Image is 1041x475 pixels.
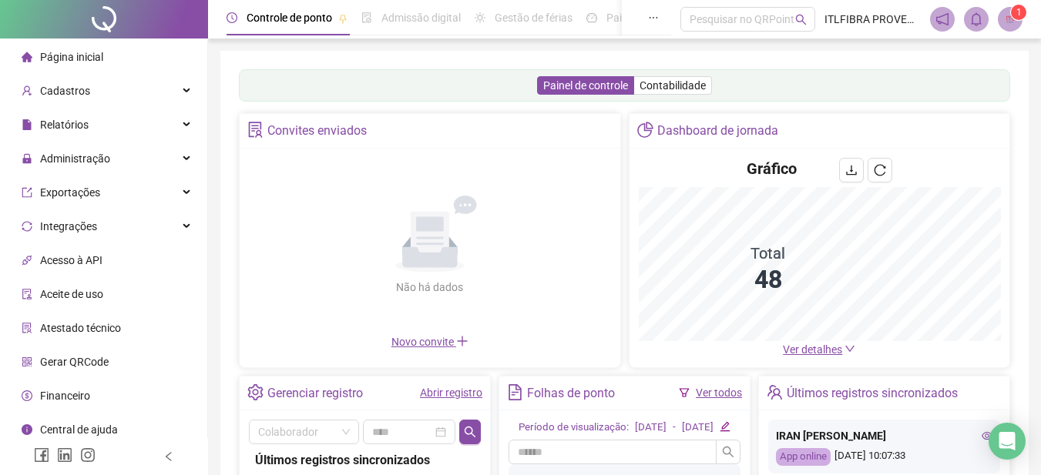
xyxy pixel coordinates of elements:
[40,322,121,334] span: Atestado técnico
[40,85,90,97] span: Cadastros
[40,288,103,300] span: Aceite de uso
[586,12,597,23] span: dashboard
[359,279,501,296] div: Não há dados
[874,164,886,176] span: reload
[40,220,97,232] span: Integrações
[22,119,32,130] span: file
[776,448,992,466] div: [DATE] 10:07:33
[935,12,949,26] span: notification
[247,384,264,400] span: setting
[338,14,348,23] span: pushpin
[982,430,992,441] span: eye
[22,424,32,435] span: info-circle
[22,323,32,333] span: solution
[657,118,778,144] div: Dashboard de jornada
[747,158,797,179] h4: Gráfico
[22,255,32,266] span: api
[519,420,629,436] div: Período de visualização:
[22,187,32,198] span: export
[40,51,103,63] span: Página inicial
[40,423,118,436] span: Central de ajuda
[776,427,992,444] div: IRAN [PERSON_NAME]
[163,451,174,462] span: left
[999,8,1022,31] img: 38576
[22,52,32,62] span: home
[40,390,90,402] span: Financeiro
[783,343,855,356] a: Ver detalhes down
[845,164,858,176] span: download
[34,447,49,463] span: facebook
[22,153,32,164] span: lock
[456,335,468,347] span: plus
[720,421,730,431] span: edit
[40,254,102,266] span: Acesso à API
[420,386,482,399] a: Abrir registro
[787,380,958,406] div: Últimos registros sincronizados
[361,12,372,23] span: file-done
[57,447,72,463] span: linkedin
[267,118,367,144] div: Convites enviados
[696,386,742,399] a: Ver todos
[227,12,237,23] span: clock-circle
[22,390,32,401] span: dollar
[606,12,667,24] span: Painel do DP
[543,79,628,92] span: Painel de controle
[381,12,461,24] span: Admissão digital
[40,356,109,368] span: Gerar QRCode
[776,448,831,466] div: App online
[640,79,706,92] span: Contabilidade
[464,426,476,438] span: search
[845,343,855,354] span: down
[391,336,468,348] span: Novo convite
[824,11,921,28] span: ITLFIBRA PROVEDOR DE INTERNET
[475,12,485,23] span: sun
[22,289,32,299] span: audit
[767,384,783,400] span: team
[267,380,363,406] div: Gerenciar registro
[1016,7,1022,18] span: 1
[648,12,659,23] span: ellipsis
[247,122,264,138] span: solution
[527,380,615,406] div: Folhas de ponto
[22,221,32,232] span: sync
[495,12,573,24] span: Gestão de férias
[22,356,32,367] span: qrcode
[679,387,690,398] span: filter
[989,423,1026,460] div: Open Intercom Messenger
[22,85,32,96] span: user-add
[635,420,667,436] div: [DATE]
[247,12,332,24] span: Controle de ponto
[40,119,89,131] span: Relatórios
[783,343,842,356] span: Ver detalhes
[507,384,523,400] span: file-text
[682,420,714,436] div: [DATE]
[969,12,983,26] span: bell
[1011,5,1026,20] sup: Atualize o seu contato no menu Meus Dados
[80,447,96,463] span: instagram
[40,186,100,199] span: Exportações
[40,152,110,165] span: Administração
[722,446,734,458] span: search
[637,122,653,138] span: pie-chart
[673,420,676,436] div: -
[255,450,475,470] div: Últimos registros sincronizados
[795,14,807,25] span: search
